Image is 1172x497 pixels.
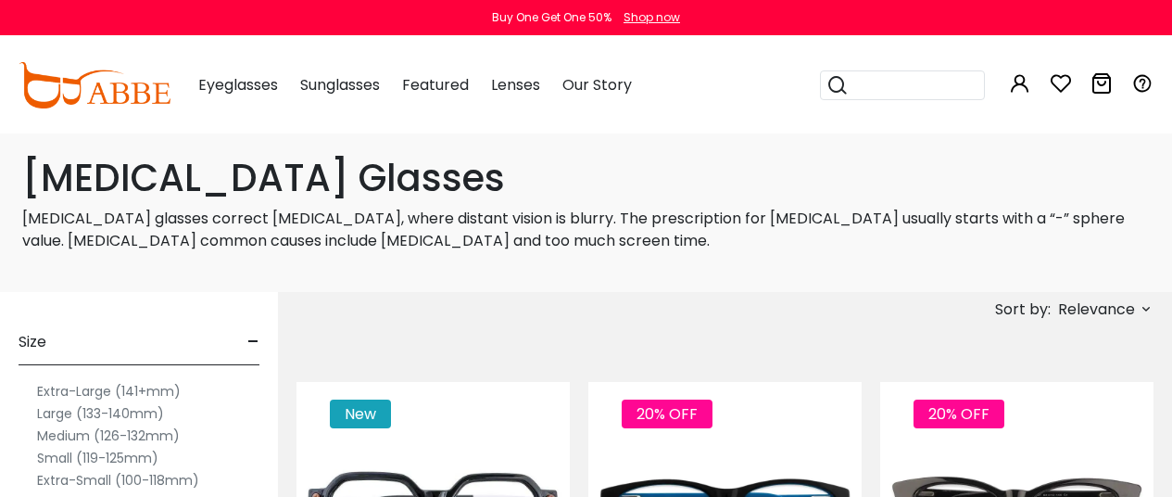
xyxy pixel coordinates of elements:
[19,320,46,364] span: Size
[622,400,712,428] span: 20% OFF
[22,208,1150,252] p: [MEDICAL_DATA] glasses correct [MEDICAL_DATA], where distant vision is blurry. The prescription f...
[247,320,259,364] span: -
[37,380,181,402] label: Extra-Large (141+mm)
[37,425,180,447] label: Medium (126-132mm)
[37,447,158,469] label: Small (119-125mm)
[614,9,680,25] a: Shop now
[37,402,164,425] label: Large (133-140mm)
[22,156,1150,200] h1: [MEDICAL_DATA] Glasses
[198,74,278,96] span: Eyeglasses
[562,74,632,96] span: Our Story
[914,400,1004,428] span: 20% OFF
[995,299,1051,320] span: Sort by:
[402,74,469,96] span: Featured
[492,9,611,26] div: Buy One Get One 50%
[1058,293,1135,326] span: Relevance
[491,74,540,96] span: Lenses
[330,400,391,428] span: New
[37,469,199,491] label: Extra-Small (100-118mm)
[300,74,380,96] span: Sunglasses
[624,9,680,26] div: Shop now
[19,62,170,108] img: abbeglasses.com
